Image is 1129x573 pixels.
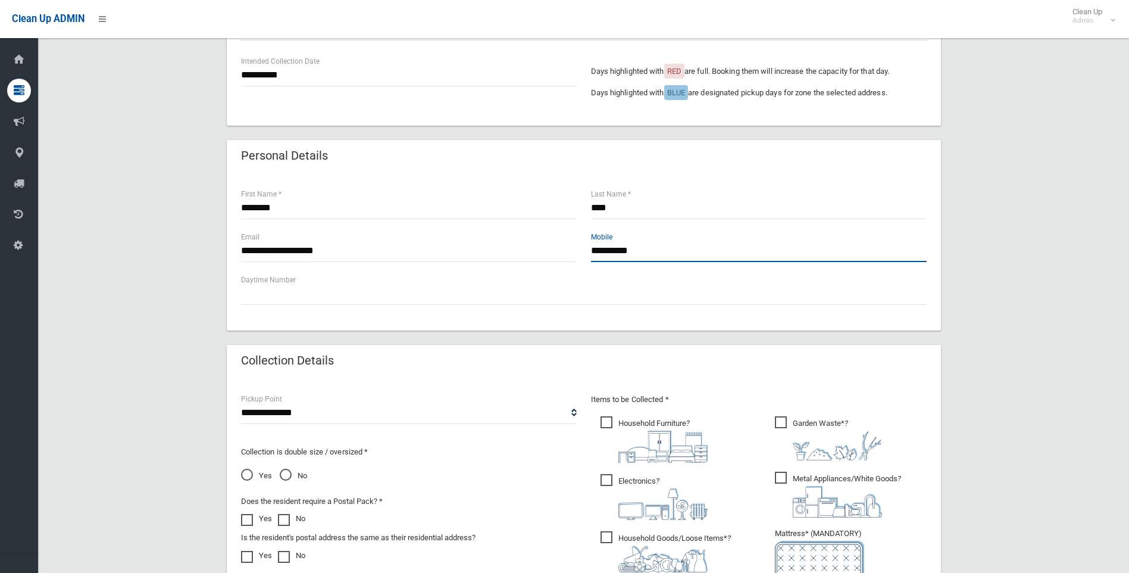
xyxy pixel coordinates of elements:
span: BLUE [667,88,685,97]
p: Days highlighted with are designated pickup days for zone the selected address. [591,86,927,100]
img: aa9efdbe659d29b613fca23ba79d85cb.png [618,431,708,463]
img: 4fd8a5c772b2c999c83690221e5242e0.png [793,431,882,460]
span: Clean Up [1067,7,1114,25]
p: Items to be Collected * [591,393,927,407]
span: Clean Up ADMIN [12,13,85,24]
i: ? [793,474,901,518]
img: 36c1b0289cb1767239cdd3de9e694f19.png [793,486,882,518]
span: No [280,469,307,483]
label: Yes [241,512,272,526]
label: Does the resident require a Postal Pack? * [241,494,383,509]
small: Admin [1072,16,1102,25]
span: Electronics [601,474,708,520]
i: ? [793,419,882,460]
label: Is the resident's postal address the same as their residential address? [241,531,476,545]
p: Days highlighted with are full. Booking them will increase the capacity for that day. [591,64,927,79]
img: 394712a680b73dbc3d2a6a3a7ffe5a07.png [618,488,708,520]
label: No [278,512,305,526]
label: No [278,549,305,563]
span: Yes [241,469,272,483]
span: Garden Waste* [775,416,882,460]
p: Collection is double size / oversized * [241,445,577,459]
i: ? [618,419,708,463]
img: b13cc3517677393f34c0a387616ef184.png [618,546,708,572]
span: Household Goods/Loose Items* [601,531,731,572]
span: Metal Appliances/White Goods [775,472,901,518]
label: Yes [241,549,272,563]
span: RED [667,67,681,76]
header: Personal Details [227,144,342,167]
span: Household Furniture [601,416,708,463]
i: ? [618,534,731,572]
i: ? [618,477,708,520]
header: Collection Details [227,349,348,372]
